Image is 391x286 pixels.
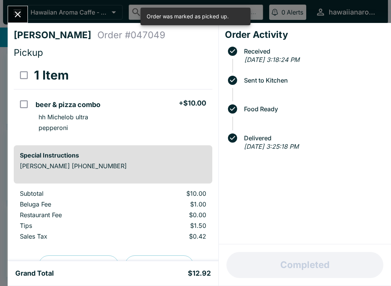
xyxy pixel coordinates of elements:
p: Subtotal [20,190,121,197]
p: pepperoni [39,124,68,132]
div: Order was marked as picked up. [147,10,229,23]
p: $0.42 [133,232,206,240]
table: orders table [14,62,212,139]
p: $0.00 [133,211,206,219]
p: Restaurant Fee [20,211,121,219]
h3: 1 Item [34,68,69,83]
p: $10.00 [133,190,206,197]
em: [DATE] 3:18:24 PM [244,56,299,63]
span: Received [240,48,385,55]
p: Beluga Fee [20,200,121,208]
button: Close [8,6,27,23]
p: Sales Tax [20,232,121,240]
table: orders table [14,190,212,243]
h5: $12.92 [188,269,211,278]
h4: [PERSON_NAME] [14,29,97,41]
p: Tips [20,222,121,229]
h5: beer & pizza combo [36,100,100,109]
h4: Order Activity [225,29,385,41]
em: [DATE] 3:25:18 PM [244,143,299,150]
h4: Order # 047049 [97,29,165,41]
p: [PERSON_NAME] [PHONE_NUMBER] [20,162,206,170]
p: $1.50 [133,222,206,229]
h5: + $10.00 [179,99,206,108]
span: Food Ready [240,106,385,112]
p: $1.00 [133,200,206,208]
button: Preview Receipt [39,255,119,275]
span: Pickup [14,47,43,58]
p: hh Michelob ultra [39,113,88,121]
h5: Grand Total [15,269,54,278]
span: Sent to Kitchen [240,77,385,84]
button: Print Receipt [125,255,194,275]
h6: Special Instructions [20,151,206,159]
span: Delivered [240,135,385,141]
